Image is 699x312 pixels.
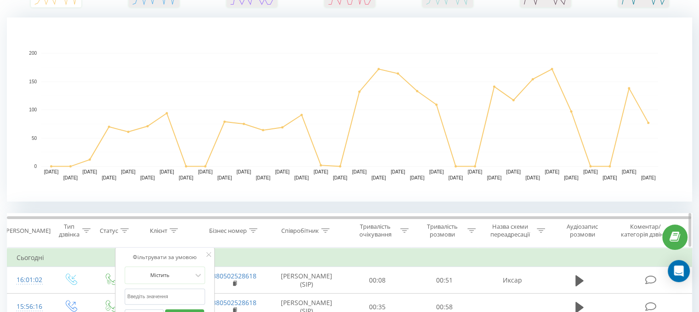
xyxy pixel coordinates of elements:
[102,175,116,180] text: [DATE]
[159,169,174,174] text: [DATE]
[212,272,256,280] a: 380502528618
[391,169,405,174] text: [DATE]
[212,298,256,307] a: 380502528618
[198,169,213,174] text: [DATE]
[506,169,521,174] text: [DATE]
[275,169,290,174] text: [DATE]
[29,79,37,84] text: 150
[100,227,118,235] div: Статус
[63,175,78,180] text: [DATE]
[344,267,411,294] td: 00:08
[269,267,344,294] td: [PERSON_NAME] (SIP)
[352,169,367,174] text: [DATE]
[313,169,328,174] text: [DATE]
[333,175,347,180] text: [DATE]
[487,175,502,180] text: [DATE]
[410,175,425,180] text: [DATE]
[17,271,41,289] div: 16:01:02
[429,169,444,174] text: [DATE]
[209,227,247,235] div: Бізнес номер
[486,223,534,238] div: Назва схеми переадресації
[7,248,692,267] td: Сьогодні
[556,223,609,238] div: Аудіозапис розмови
[29,51,37,56] text: 200
[294,175,309,180] text: [DATE]
[4,227,51,235] div: [PERSON_NAME]
[602,175,617,180] text: [DATE]
[29,107,37,112] text: 100
[83,169,97,174] text: [DATE]
[545,169,559,174] text: [DATE]
[668,260,690,282] div: Open Intercom Messenger
[468,169,483,174] text: [DATE]
[121,169,136,174] text: [DATE]
[583,169,598,174] text: [DATE]
[622,169,636,174] text: [DATE]
[411,267,477,294] td: 00:51
[352,223,398,238] div: Тривалість очікування
[140,175,155,180] text: [DATE]
[564,175,579,180] text: [DATE]
[179,175,193,180] text: [DATE]
[7,17,692,202] svg: A chart.
[237,169,251,174] text: [DATE]
[281,227,319,235] div: Співробітник
[217,175,232,180] text: [DATE]
[125,289,205,305] input: Введіть значення
[641,175,656,180] text: [DATE]
[477,267,547,294] td: Иксар
[32,136,37,141] text: 50
[419,223,465,238] div: Тривалість розмови
[525,175,540,180] text: [DATE]
[44,169,59,174] text: [DATE]
[125,253,205,262] div: Фільтрувати за умовою
[618,223,672,238] div: Коментар/категорія дзвінка
[34,164,37,169] text: 0
[371,175,386,180] text: [DATE]
[150,227,167,235] div: Клієнт
[449,175,463,180] text: [DATE]
[58,223,80,238] div: Тип дзвінка
[256,175,271,180] text: [DATE]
